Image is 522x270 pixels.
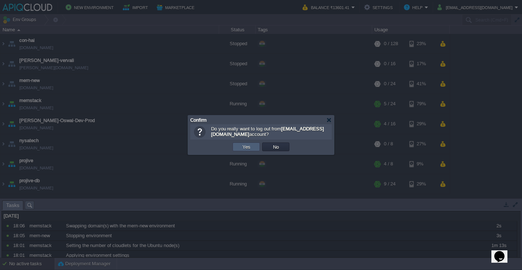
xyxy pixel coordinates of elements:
[211,126,324,137] span: Do you really want to log out from account?
[240,144,253,150] button: Yes
[271,144,281,150] button: No
[491,241,515,263] iframe: chat widget
[190,117,207,123] span: Confirm
[211,126,324,137] b: [EMAIL_ADDRESS][DOMAIN_NAME]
